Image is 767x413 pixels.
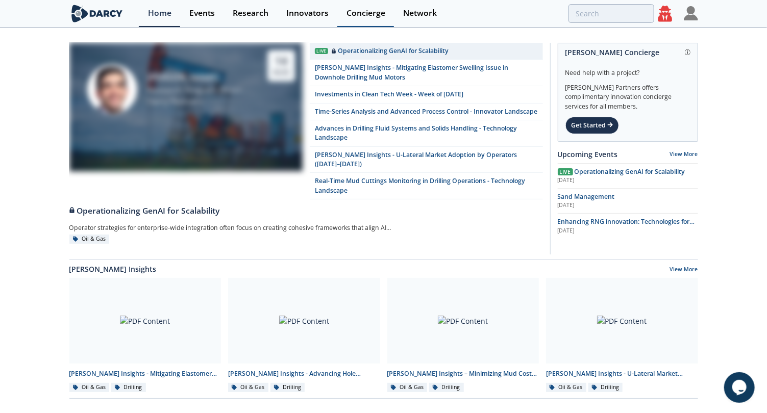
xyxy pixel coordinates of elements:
[69,369,221,378] div: [PERSON_NAME] Insights - Mitigating Elastomer Swelling Issue in Downhole Drilling Mud Motors
[148,9,171,17] div: Home
[387,369,539,378] div: [PERSON_NAME] Insights – Minimizing Mud Costs with Automated Fluids Intelligence
[273,67,289,78] div: Aug
[87,64,137,114] img: Sami Sultan
[69,205,543,217] div: Operationalizing GenAI for Scalability
[310,43,543,60] a: Live Operationalizing GenAI for Scalability
[558,217,698,235] a: Enhancing RNG innovation: Technologies for Sustainable Energy [DATE]
[684,6,698,20] img: Profile
[429,383,464,392] div: Drilling
[558,227,698,235] div: [DATE]
[565,117,619,134] div: Get Started
[310,86,543,103] a: Investments in Clean Tech Week - Week of [DATE]
[565,61,690,78] div: Need help with a project?
[565,78,690,111] div: [PERSON_NAME] Partners offers complimentary innovation concierge services for all members.
[286,9,329,17] div: Innovators
[558,217,695,235] span: Enhancing RNG innovation: Technologies for Sustainable Energy
[310,173,543,199] a: Real-Time Mud Cuttings Monitoring in Drilling Operations - Technology Landscape
[685,49,690,55] img: information.svg
[546,383,586,392] div: Oil & Gas
[724,372,757,403] iframe: chat widget
[225,278,384,393] a: PDF Content [PERSON_NAME] Insights - Advancing Hole Cleaning with Automated Cuttings Monitoring O...
[111,383,146,392] div: Drilling
[347,9,385,17] div: Concierge
[273,54,289,67] div: 14
[568,4,654,23] input: Advanced Search
[575,167,685,176] span: Operationalizing GenAI for Scalability
[558,149,618,160] a: Upcoming Events
[233,9,268,17] div: Research
[332,46,449,56] div: Operationalizing GenAI for Scalability
[558,201,698,210] div: [DATE]
[387,383,428,392] div: Oil & Gas
[558,168,573,175] span: Live
[148,84,250,96] div: Research Program Director - O&G / Sustainability
[558,176,698,185] div: [DATE]
[69,264,157,274] a: [PERSON_NAME] Insights
[228,383,268,392] div: Oil & Gas
[228,369,380,378] div: [PERSON_NAME] Insights - Advancing Hole Cleaning with Automated Cuttings Monitoring
[69,235,110,244] div: Oil & Gas
[310,147,543,173] a: [PERSON_NAME] Insights - U-Lateral Market Adoption by Operators ([DATE]–[DATE])
[558,192,698,210] a: Sand Management [DATE]
[69,220,412,235] div: Operator strategies for enterprise-wide integration often focus on creating cohesive frameworks t...
[315,48,328,55] div: Live
[403,9,437,17] div: Network
[69,5,125,22] img: logo-wide.svg
[310,60,543,86] a: [PERSON_NAME] Insights - Mitigating Elastomer Swelling Issue in Downhole Drilling Mud Motors
[189,9,215,17] div: Events
[69,43,303,199] a: Sami Sultan [PERSON_NAME] Research Program Director - O&G / Sustainability Darcy Partners 14 Aug
[588,383,623,392] div: Drilling
[670,266,698,275] a: View More
[270,383,305,392] div: Drilling
[546,369,698,378] div: [PERSON_NAME] Insights - U-Lateral Market Adoption by Operators ([DATE]–[DATE])
[310,104,543,120] a: Time-Series Analysis and Advanced Process Control - Innovator Landscape
[148,96,250,108] div: Darcy Partners
[384,278,543,393] a: PDF Content [PERSON_NAME] Insights – Minimizing Mud Costs with Automated Fluids Intelligence Oil ...
[69,199,543,217] a: Operationalizing GenAI for Scalability
[542,278,702,393] a: PDF Content [PERSON_NAME] Insights - U-Lateral Market Adoption by Operators ([DATE]–[DATE]) Oil &...
[670,150,698,158] a: View More
[558,167,698,185] a: Live Operationalizing GenAI for Scalability [DATE]
[558,192,615,201] span: Sand Management
[69,383,110,392] div: Oil & Gas
[148,70,250,84] div: [PERSON_NAME]
[565,43,690,61] div: [PERSON_NAME] Concierge
[66,278,225,393] a: PDF Content [PERSON_NAME] Insights - Mitigating Elastomer Swelling Issue in Downhole Drilling Mud...
[310,120,543,147] a: Advances in Drilling Fluid Systems and Solids Handling - Technology Landscape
